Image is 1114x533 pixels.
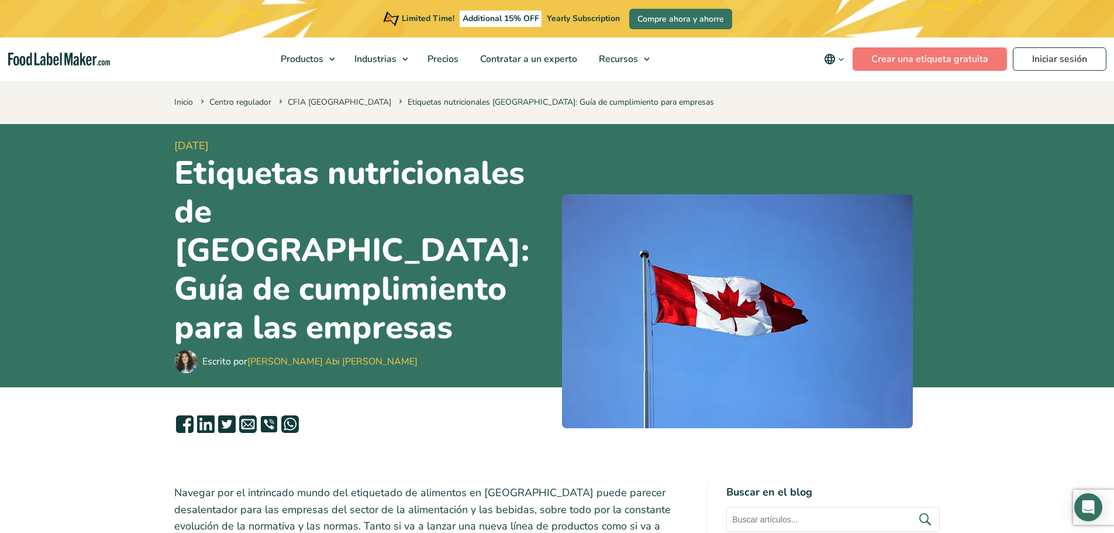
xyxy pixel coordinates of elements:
a: Iniciar sesión [1013,47,1106,71]
input: Buscar artículos... [726,507,940,532]
span: Yearly Subscription [547,13,620,24]
a: CFIA [GEOGRAPHIC_DATA] [288,97,391,108]
a: Contratar a un experto [470,37,585,81]
span: Etiquetas nutricionales [GEOGRAPHIC_DATA]: Guía de cumplimiento para empresas [396,97,714,108]
a: Productos [270,37,341,81]
a: Crear una etiqueta gratuita [853,47,1007,71]
h4: Buscar en el blog [726,484,940,500]
img: Maria Abi Hanna - Etiquetadora de alimentos [174,350,198,373]
a: Industrias [344,37,414,81]
a: Centro regulador [209,97,271,108]
span: Contratar a un experto [477,53,578,66]
a: Precios [417,37,467,81]
div: Open Intercom Messenger [1074,493,1102,521]
a: Inicio [174,97,193,108]
span: Limited Time! [402,13,454,24]
span: Additional 15% OFF [460,11,542,27]
a: Recursos [588,37,656,81]
a: [PERSON_NAME] Abi [PERSON_NAME] [247,355,418,368]
span: Industrias [351,53,398,66]
span: Productos [277,53,325,66]
span: [DATE] [174,138,553,154]
h1: Etiquetas nutricionales de [GEOGRAPHIC_DATA]: Guía de cumplimiento para las empresas [174,154,553,347]
div: Escrito por [202,355,418,369]
span: Recursos [595,53,639,66]
a: Compre ahora y ahorre [629,9,732,29]
span: Precios [424,53,460,66]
